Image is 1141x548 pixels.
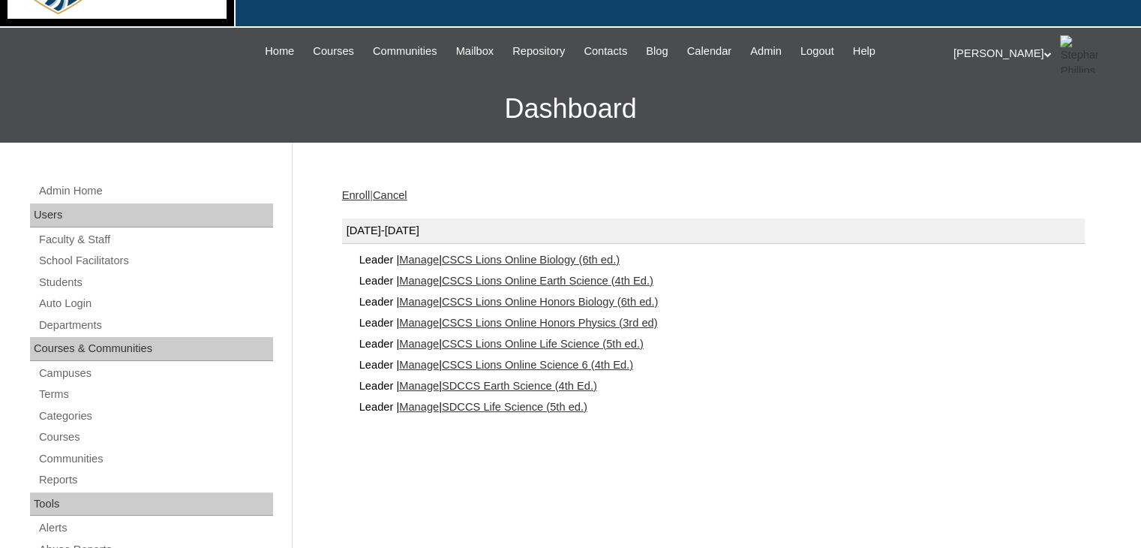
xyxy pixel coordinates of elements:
[373,43,437,60] span: Communities
[442,317,658,329] a: CSCS Lions Online Honors Physics (3rd ed)
[38,471,273,489] a: Reports
[456,43,494,60] span: Mailbox
[449,43,502,60] a: Mailbox
[680,43,739,60] a: Calendar
[512,43,565,60] span: Repository
[638,43,675,60] a: Blog
[357,291,1085,312] div: Leader | |
[265,43,294,60] span: Home
[342,218,1085,244] div: [DATE]-[DATE]
[442,359,633,371] a: CSCS Lions Online Science 6 (4th Ed.)
[442,380,597,392] a: SDCCS Earth Science (4th Ed.)
[646,43,668,60] span: Blog
[30,337,273,361] div: Courses & Communities
[8,75,1133,143] h3: Dashboard
[257,43,302,60] a: Home
[800,43,834,60] span: Logout
[342,189,370,201] a: Enroll
[687,43,731,60] span: Calendar
[373,189,407,201] a: Cancel
[30,203,273,227] div: Users
[38,428,273,447] a: Courses
[399,275,439,287] a: Manage
[357,354,1085,375] div: Leader | |
[342,188,1085,203] div: |
[576,43,635,60] a: Contacts
[442,338,644,350] a: CSCS Lions Online Life Science (5th ed.)
[38,230,273,249] a: Faculty & Staff
[305,43,362,60] a: Courses
[38,182,273,200] a: Admin Home
[845,43,883,60] a: Help
[953,35,1126,73] div: [PERSON_NAME]
[38,364,273,383] a: Campuses
[38,519,273,537] a: Alerts
[30,492,273,516] div: Tools
[38,251,273,270] a: School Facilitators
[38,407,273,426] a: Categories
[505,43,572,60] a: Repository
[357,333,1085,354] div: Leader | |
[853,43,875,60] span: Help
[743,43,789,60] a: Admin
[399,317,439,329] a: Manage
[793,43,842,60] a: Logout
[442,296,658,308] a: CSCS Lions Online Honors Biology (6th ed.)
[442,401,587,413] a: SDCCS Life Science (5th ed.)
[38,294,273,313] a: Auto Login
[38,450,273,468] a: Communities
[357,375,1085,396] div: Leader | |
[399,380,439,392] a: Manage
[399,359,439,371] a: Manage
[442,275,653,287] a: CSCS Lions Online Earth Science (4th Ed.)
[1060,35,1097,73] img: Stephanie Phillips
[399,338,439,350] a: Manage
[357,270,1085,291] div: Leader | |
[365,43,445,60] a: Communities
[584,43,627,60] span: Contacts
[357,396,1085,417] div: Leader | |
[38,385,273,404] a: Terms
[750,43,782,60] span: Admin
[442,254,620,266] a: CSCS Lions Online Biology (6th ed.)
[38,316,273,335] a: Departments
[313,43,354,60] span: Courses
[399,254,439,266] a: Manage
[357,249,1085,270] div: Leader | |
[399,296,439,308] a: Manage
[399,401,439,413] a: Manage
[357,312,1085,333] div: Leader | |
[38,273,273,292] a: Students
